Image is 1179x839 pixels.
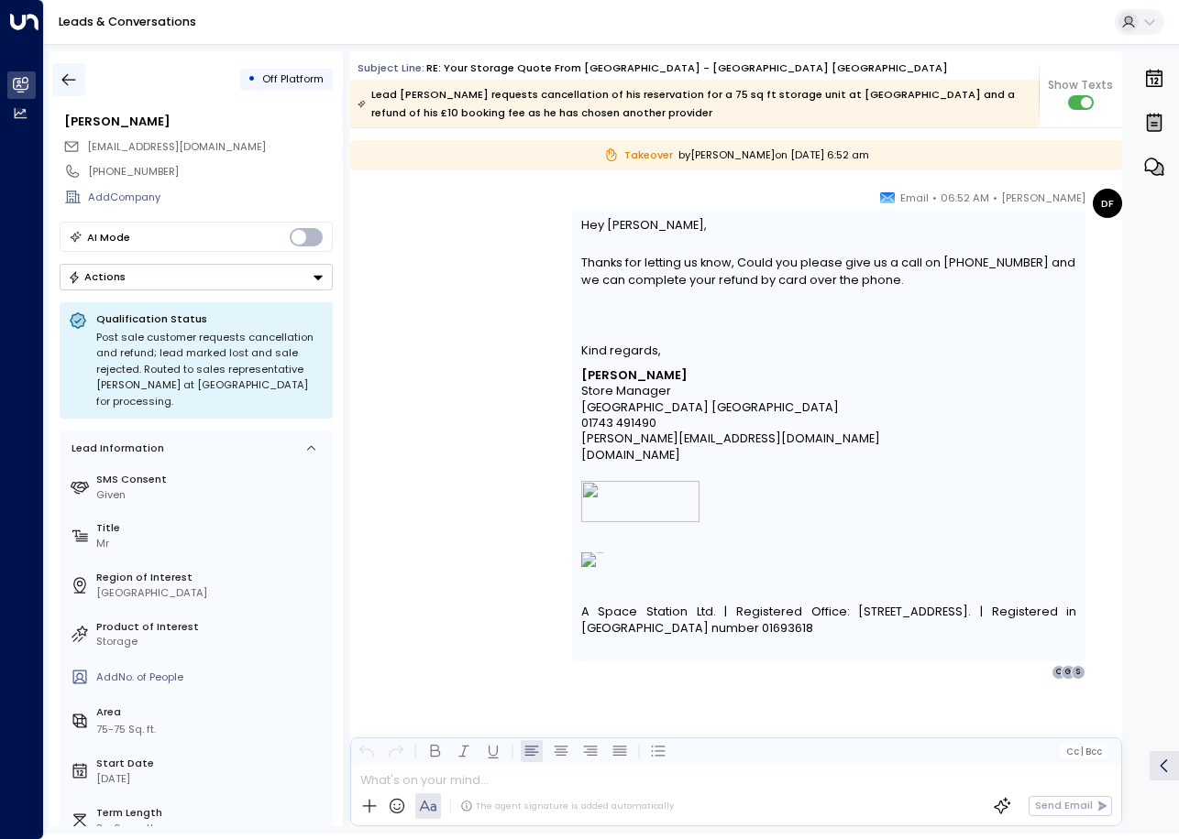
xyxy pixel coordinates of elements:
[96,805,326,821] label: Term Length
[96,570,326,585] label: Region of Interest
[581,415,656,430] a: 01743 491490
[96,704,326,720] label: Area
[581,343,661,358] span: Kind regards,
[248,66,256,93] div: •
[64,113,332,130] div: [PERSON_NAME]
[96,821,326,836] div: 3 - 6 months
[581,540,696,594] a: Trustpilot
[87,228,130,246] div: AI Mode
[96,634,326,649] div: Storage
[426,60,948,76] div: RE: Your storage quote from [GEOGRAPHIC_DATA] - [GEOGRAPHIC_DATA] [GEOGRAPHIC_DATA]
[96,330,324,410] div: Post sale customer requests cancellation and refund; lead marked lost and sale rejected. Routed t...
[385,740,407,762] button: Redo
[96,311,324,326] p: Qualification Status
[1048,77,1113,93] span: Show Texts
[932,189,937,207] span: •
[460,800,674,812] div: The agent signature is added automatically
[1071,665,1085,680] div: S
[96,585,326,601] div: [GEOGRAPHIC_DATA]
[604,147,673,163] span: Takeover
[581,254,1077,289] span: Thanks for letting us know, Could you please give us a call on [PHONE_NUMBER] and we can complete...
[96,520,326,536] label: Title
[581,481,700,522] img: image001.jpg@01DC0DDA.EBEC0F20
[96,771,326,787] div: [DATE]
[1001,189,1085,207] span: [PERSON_NAME]
[66,441,164,456] div: Lead Information
[68,270,126,283] div: Actions
[356,740,378,762] button: Undo
[358,60,424,75] span: Subject Line:
[581,399,839,415] span: [GEOGRAPHIC_DATA] [GEOGRAPHIC_DATA]
[1060,745,1107,758] button: Cc|Bcc
[1061,665,1075,680] div: G
[96,536,326,551] div: Mr
[96,619,326,635] label: Product of Interest
[59,14,196,29] a: Leads & Conversations
[96,472,326,487] label: SMS Consent
[88,190,332,205] div: AddCompany
[96,670,326,685] div: AddNo. of People
[88,164,332,180] div: [PHONE_NUMBER]
[993,189,997,207] span: •
[87,139,266,154] span: [EMAIL_ADDRESS][DOMAIN_NAME]
[1093,189,1122,218] div: DF
[1066,746,1102,757] span: Cc Bcc
[60,264,333,290] div: Button group with a nested menu
[1052,665,1066,680] div: O
[87,139,266,155] span: georgeorph89@hotmail.com
[262,71,324,86] span: Off Platform
[581,430,880,446] a: [PERSON_NAME][EMAIL_ADDRESS][DOMAIN_NAME]
[581,552,696,594] img: Trustpilot
[60,264,333,290] button: Actions
[350,140,1122,170] div: by [PERSON_NAME] on [DATE] 6:52 am
[941,189,989,207] span: 06:52 AM
[581,367,688,383] span: [PERSON_NAME]
[96,487,326,503] div: Given
[900,189,929,207] span: Email
[581,216,707,234] span: Hey [PERSON_NAME],
[581,447,680,463] a: [DOMAIN_NAME]
[581,383,671,398] span: Store Manager
[581,604,1077,636] span: A Space Station Ltd. | Registered Office: [STREET_ADDRESS]. | Registered in [GEOGRAPHIC_DATA] num...
[96,756,326,771] label: Start Date
[358,85,1030,122] div: Lead [PERSON_NAME] requests cancellation of his reservation for a 75 sq ft storage unit at [GEOGR...
[96,722,156,737] div: 75-75 Sq. ft.
[1081,746,1084,757] span: |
